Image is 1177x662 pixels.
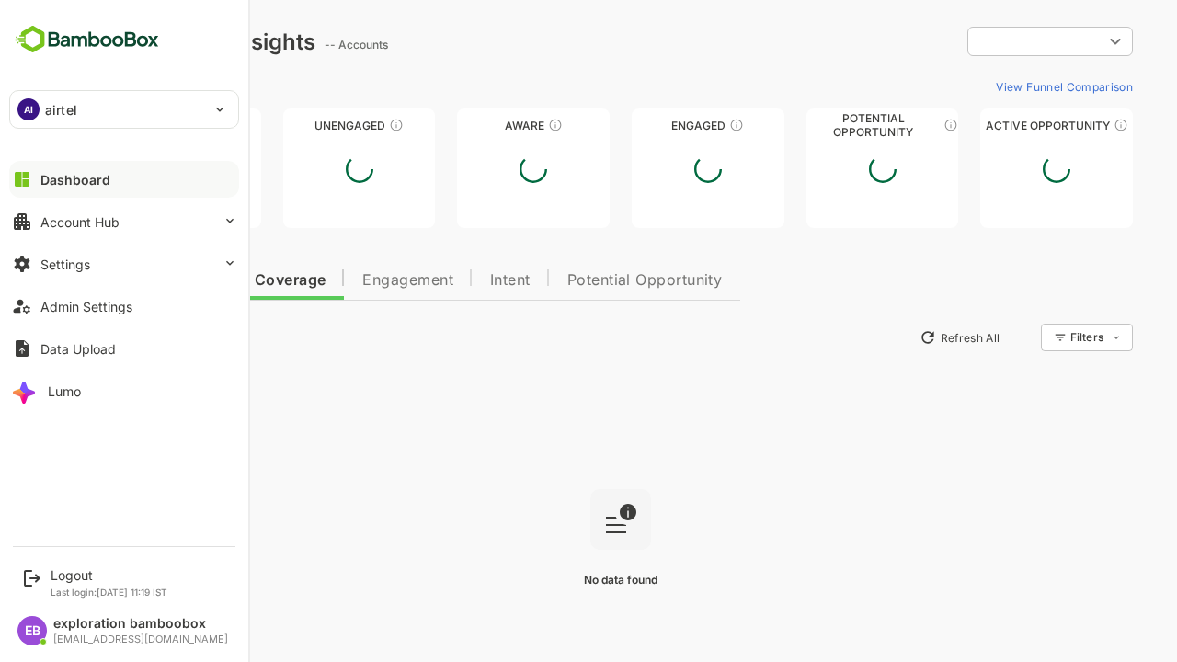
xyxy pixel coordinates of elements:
[9,203,239,240] button: Account Hub
[393,119,545,132] div: Aware
[298,273,389,288] span: Engagement
[879,118,894,132] div: These accounts are MQAs and can be passed on to Inside Sales
[63,273,261,288] span: Data Quality and Coverage
[10,91,238,128] div: AIairtel
[9,372,239,409] button: Lumo
[924,72,1068,101] button: View Funnel Comparison
[17,98,40,120] div: AI
[426,273,466,288] span: Intent
[40,214,120,230] div: Account Hub
[48,383,81,399] div: Lumo
[40,341,116,357] div: Data Upload
[9,245,239,282] button: Settings
[44,29,251,55] div: Dashboard Insights
[1006,330,1039,344] div: Filters
[51,587,167,598] p: Last login: [DATE] 11:19 IST
[53,616,228,632] div: exploration bamboobox
[40,172,110,188] div: Dashboard
[9,330,239,367] button: Data Upload
[40,299,132,314] div: Admin Settings
[44,119,197,132] div: Unreached
[17,616,47,645] div: EB
[742,119,895,132] div: Potential Opportunity
[1004,321,1068,354] div: Filters
[40,257,90,272] div: Settings
[916,119,1068,132] div: Active Opportunity
[903,25,1068,58] div: ​
[665,118,680,132] div: These accounts are warm, further nurturing would qualify them to MQAs
[520,573,593,587] span: No data found
[219,119,371,132] div: Unengaged
[53,633,228,645] div: [EMAIL_ADDRESS][DOMAIN_NAME]
[1049,118,1064,132] div: These accounts have open opportunities which might be at any of the Sales Stages
[9,22,165,57] img: BambooboxFullLogoMark.5f36c76dfaba33ec1ec1367b70bb1252.svg
[484,118,498,132] div: These accounts have just entered the buying cycle and need further nurturing
[567,119,720,132] div: Engaged
[503,273,658,288] span: Potential Opportunity
[51,567,167,583] div: Logout
[325,118,339,132] div: These accounts have not shown enough engagement and need nurturing
[847,323,943,352] button: Refresh All
[44,321,178,354] button: New Insights
[45,100,77,120] p: airtel
[150,118,165,132] div: These accounts have not been engaged with for a defined time period
[9,288,239,325] button: Admin Settings
[9,161,239,198] button: Dashboard
[260,38,329,51] ag: -- Accounts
